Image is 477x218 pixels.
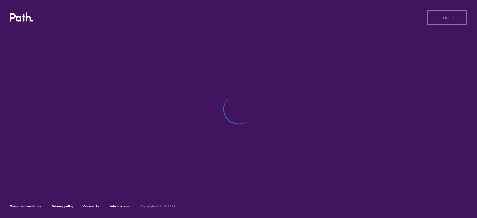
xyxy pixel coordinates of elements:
[140,205,175,208] h6: Copyright © Path 2018
[10,204,42,208] a: Terms and conditions
[83,204,100,208] a: Contact Us
[110,204,130,208] a: Join our team
[440,15,454,20] span: Log in
[52,204,73,208] a: Privacy policy
[427,10,467,25] button: Log in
